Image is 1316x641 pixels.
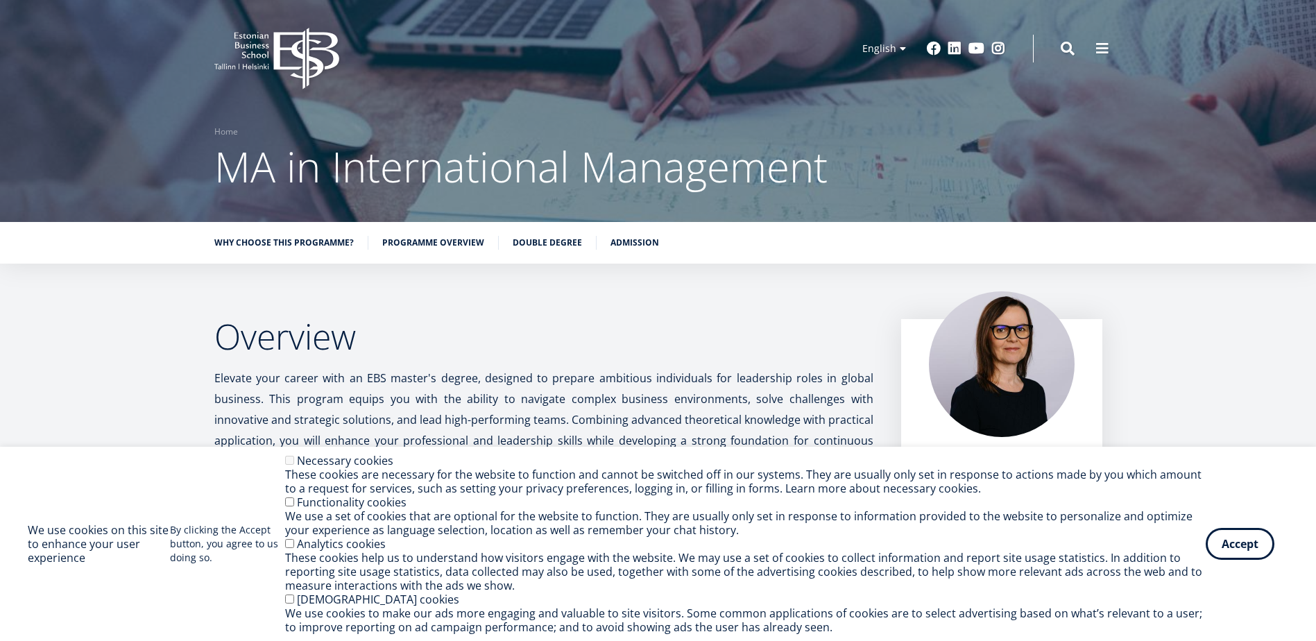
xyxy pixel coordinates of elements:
[285,551,1206,592] div: These cookies help us to understand how visitors engage with the website. We may use a set of coo...
[170,523,285,565] p: By clicking the Accept button, you agree to us doing so.
[991,42,1005,55] a: Instagram
[214,138,828,195] span: MA in International Management
[968,42,984,55] a: Youtube
[297,592,459,607] label: [DEMOGRAPHIC_DATA] cookies
[214,236,354,250] a: Why choose this programme?
[285,468,1206,495] div: These cookies are necessary for the website to function and cannot be switched off in our systems...
[28,523,170,565] h2: We use cookies on this site to enhance your user experience
[297,453,393,468] label: Necessary cookies
[285,606,1206,634] div: We use cookies to make our ads more engaging and valuable to site visitors. Some common applicati...
[382,236,484,250] a: Programme overview
[948,42,962,55] a: Linkedin
[214,370,873,469] span: Elevate your career with an EBS master's degree, designed to prepare ambitious individuals for le...
[1206,528,1274,560] button: Accept
[513,236,582,250] a: Double Degree
[285,509,1206,537] div: We use a set of cookies that are optional for the website to function. They are usually only set ...
[297,495,407,510] label: Functionality cookies
[297,536,386,552] label: Analytics cookies
[610,236,659,250] a: Admission
[927,42,941,55] a: Facebook
[929,291,1075,437] img: Piret Masso
[214,319,873,354] h2: Overview
[214,125,238,139] a: Home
